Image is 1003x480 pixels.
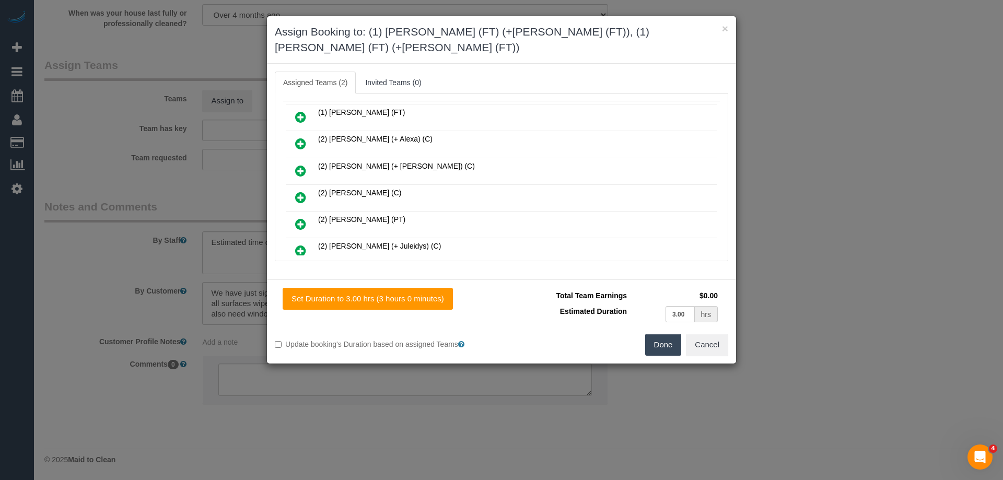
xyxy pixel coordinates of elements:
a: Invited Teams (0) [357,72,429,93]
span: (2) [PERSON_NAME] (C) [318,189,401,197]
button: Done [645,334,682,356]
span: (1) [PERSON_NAME] (FT) [318,108,405,116]
button: × [722,23,728,34]
span: Estimated Duration [560,307,627,315]
span: (2) [PERSON_NAME] (+ [PERSON_NAME]) (C) [318,162,475,170]
span: (2) [PERSON_NAME] (PT) [318,215,405,224]
div: hrs [695,306,718,322]
iframe: Intercom live chat [967,444,993,470]
span: 4 [989,444,997,453]
h3: Assign Booking to: (1) [PERSON_NAME] (FT) (+[PERSON_NAME] (FT)), (1) [PERSON_NAME] (FT) (+[PERSON... [275,24,728,55]
label: Update booking's Duration based on assigned Teams [275,339,494,349]
span: (2) [PERSON_NAME] (+ Juleidys) (C) [318,242,441,250]
button: Cancel [686,334,728,356]
span: (2) [PERSON_NAME] (+ Alexa) (C) [318,135,433,143]
td: Total Team Earnings [509,288,629,303]
td: $0.00 [629,288,720,303]
input: Update booking's Duration based on assigned Teams [275,341,282,348]
a: Assigned Teams (2) [275,72,356,93]
button: Set Duration to 3.00 hrs (3 hours 0 minutes) [283,288,453,310]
